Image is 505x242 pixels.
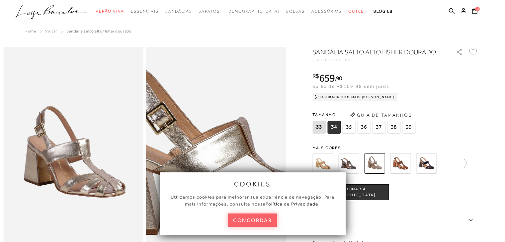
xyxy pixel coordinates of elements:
[199,5,219,18] a: noSubCategoriesText
[171,194,334,207] span: Utilizamos cookies para melhorar sua experiência de navegação. Para mais informações, consulte nossa
[336,75,342,82] span: 90
[312,121,326,134] span: 33
[312,211,478,230] label: Descrição
[199,9,219,14] span: Sapatos
[45,29,57,33] a: Voltar
[286,9,305,14] span: Bolsas
[25,29,36,33] a: Home
[131,5,159,18] a: noSubCategoriesText
[226,5,280,18] a: noSubCategoriesText
[342,121,356,134] span: 35
[475,7,480,11] span: 0
[312,146,478,150] span: Mais cores
[319,72,335,84] span: 659
[387,121,400,134] span: 38
[311,5,342,18] a: noSubCategoriesText
[66,29,131,33] span: Sandália salto alto fisher dourado
[286,5,305,18] a: noSubCategoriesText
[266,201,320,207] a: Política de Privacidade.
[312,84,389,89] span: ou 6x de R$109,98 sem juros
[416,153,437,174] img: SANDÁLIA SALTO ALTO VERNIZ PRETO
[165,9,192,14] span: Sandálias
[374,5,393,18] a: BLOG LB
[234,180,271,188] span: cookies
[96,9,124,14] span: Verão Viva
[470,7,479,16] button: 0
[226,9,280,14] span: [DEMOGRAPHIC_DATA]
[327,121,341,134] span: 34
[312,110,417,120] span: Tamanho
[335,75,342,81] i: ,
[165,5,192,18] a: noSubCategoriesText
[374,9,393,14] span: BLOG LB
[312,93,397,101] div: Cashback com Mais [PERSON_NAME]
[228,213,277,227] button: concordar
[372,121,385,134] span: 37
[312,73,319,79] i: R$
[96,5,124,18] a: noSubCategoriesText
[311,9,342,14] span: Acessórios
[357,121,371,134] span: 36
[312,153,333,174] img: SANDÁLIA SALTO ALTO FISHER AMARULA
[364,153,385,174] img: Sandália salto alto fisher dourado
[402,121,415,134] span: 39
[348,9,367,14] span: Outlet
[312,47,437,57] h1: Sandália salto alto fisher dourado
[312,58,445,62] div: CÓD:
[338,153,359,174] img: SANDÁLIA SALTO ALTO FISHER CHUMBO
[348,5,367,18] a: noSubCategoriesText
[390,153,411,174] img: SANDÁLIA SALTO ALTO METALIZADO BRONZE
[131,9,159,14] span: Essenciais
[324,58,351,62] span: 129200169
[348,110,414,120] button: Guia de Tamanhos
